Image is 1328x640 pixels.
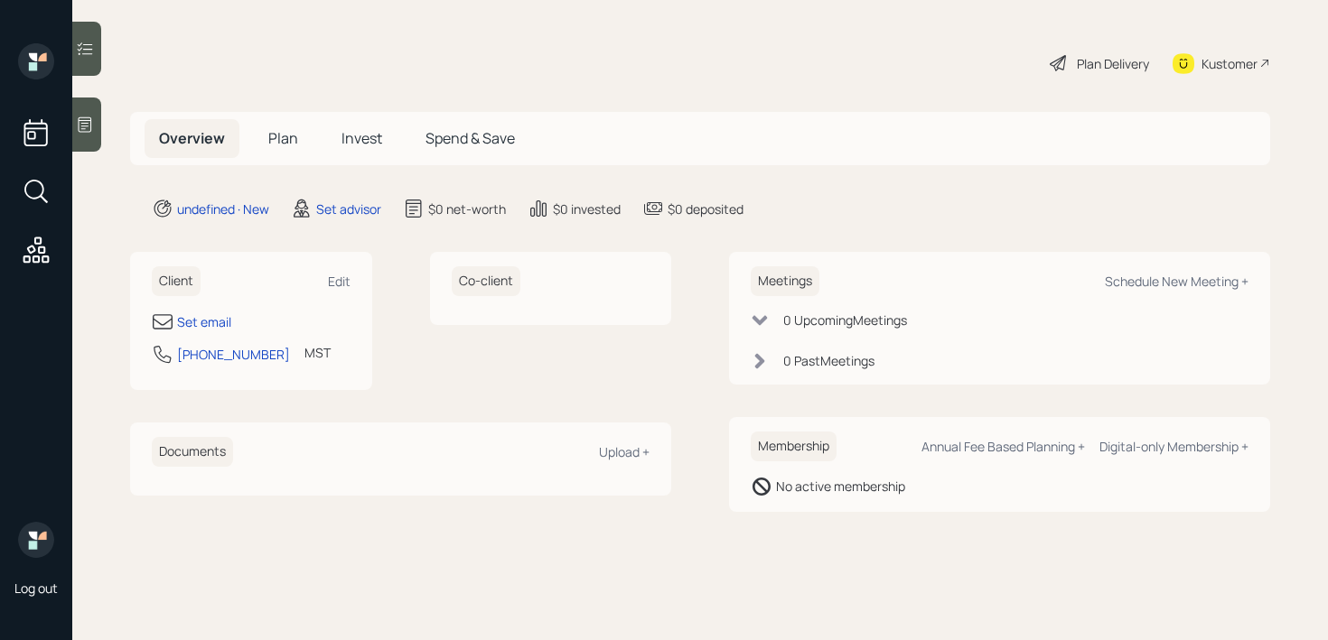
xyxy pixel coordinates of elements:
div: Kustomer [1202,54,1258,73]
div: Set advisor [316,199,381,218]
div: $0 net-worth [428,199,506,218]
div: 0 Past Meeting s [783,351,874,370]
h6: Meetings [751,266,819,296]
span: Invest [341,128,382,148]
div: Schedule New Meeting + [1105,273,1249,290]
img: retirable_logo.png [18,522,54,558]
div: Set email [177,312,231,331]
h6: Client [152,266,201,296]
div: 0 Upcoming Meeting s [783,311,907,329]
div: Upload + [599,443,650,460]
span: Plan [268,128,298,148]
div: $0 deposited [668,199,743,218]
div: No active membership [776,477,905,496]
div: Digital-only Membership + [1099,438,1249,455]
span: Overview [159,128,225,148]
div: Plan Delivery [1077,54,1149,73]
div: undefined · New [177,199,269,218]
div: Edit [328,273,351,290]
div: Annual Fee Based Planning + [921,438,1085,455]
h6: Documents [152,437,233,467]
span: Spend & Save [426,128,515,148]
div: MST [304,343,331,362]
div: $0 invested [553,199,621,218]
h6: Membership [751,431,837,461]
h6: Co-client [452,266,520,296]
div: [PHONE_NUMBER] [177,345,290,364]
div: Log out [14,580,58,597]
